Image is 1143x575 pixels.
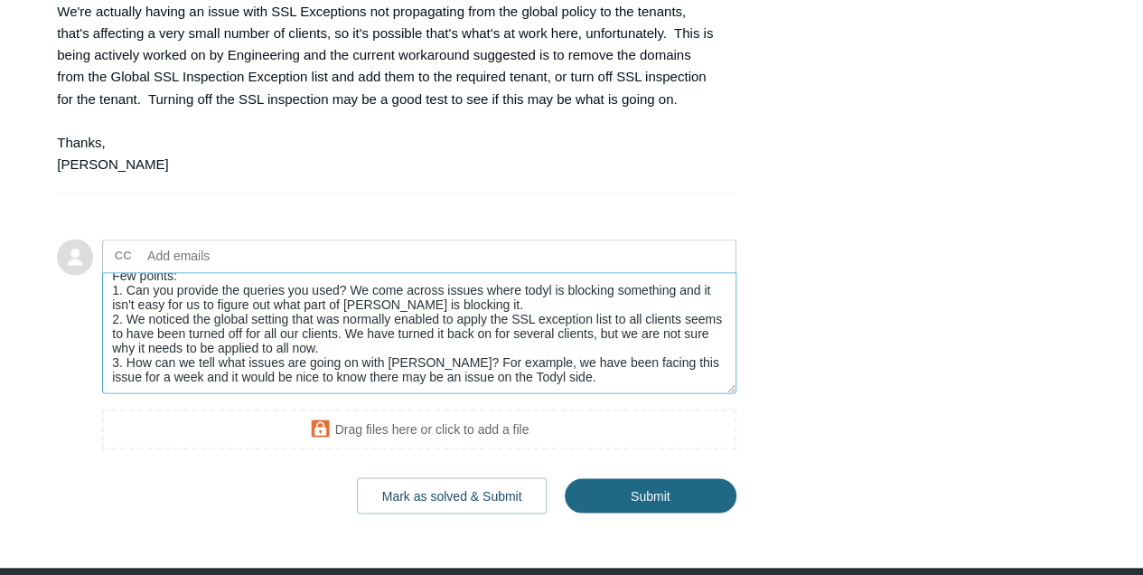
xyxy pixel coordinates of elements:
input: Add emails [141,241,335,269]
input: Submit [565,478,736,513]
textarea: Add your reply [102,272,735,394]
label: CC [115,241,132,269]
button: Mark as solved & Submit [357,477,548,514]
